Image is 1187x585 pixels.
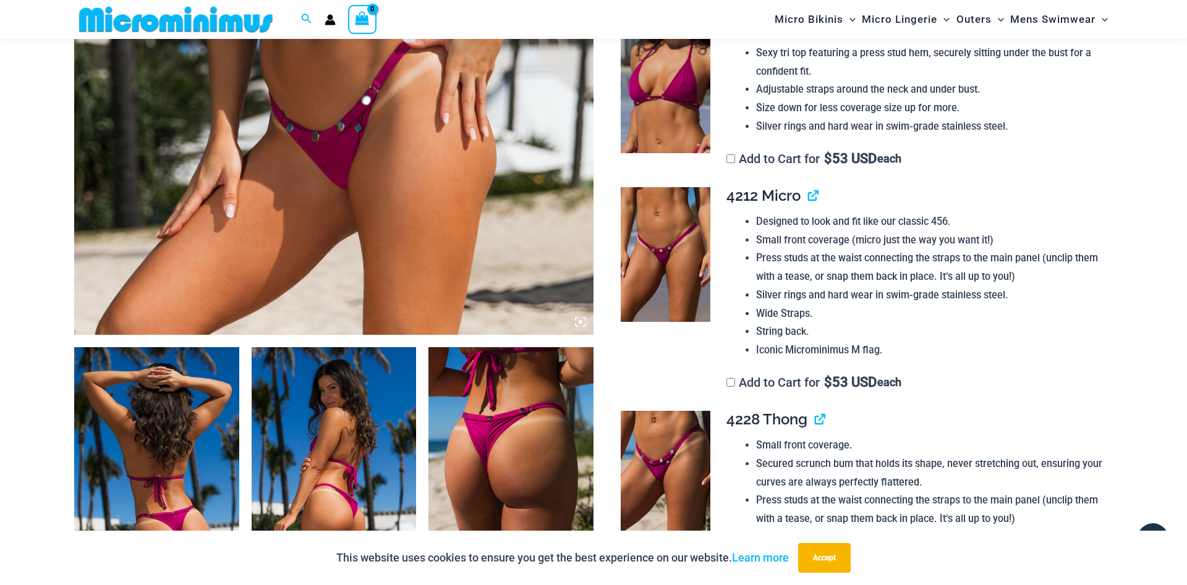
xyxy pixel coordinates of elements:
[621,411,710,545] img: Tight Rope Pink 4228 Thong
[1007,4,1111,35] a: Mens SwimwearMenu ToggleMenu Toggle
[726,375,902,390] label: Add to Cart for
[726,154,735,163] input: Add to Cart for$53 USD each
[1010,4,1096,35] span: Mens Swimwear
[1096,4,1108,35] span: Menu Toggle
[859,4,953,35] a: Micro LingerieMenu ToggleMenu Toggle
[756,436,1102,455] li: Small front coverage.
[756,455,1102,491] li: Secured scrunch bum that holds its shape, never stretching out, ensuring your curves are always p...
[862,4,937,35] span: Micro Lingerie
[732,551,789,564] a: Learn more
[726,151,902,166] label: Add to Cart for
[756,491,1102,528] li: Press studs at the waist connecting the straps to the main panel (unclip them with a tease, or sn...
[726,187,801,204] span: 4212 Micro
[621,19,710,153] img: Tight Rope Pink 319 Top
[824,153,877,165] span: 53 USD
[756,231,1102,250] li: Small front coverage (micro just the way you want it!)
[798,543,851,573] button: Accept
[74,6,278,33] img: MM SHOP LOGO FLAT
[770,2,1113,37] nav: Site Navigation
[726,410,807,428] span: 4228 Thong
[953,4,1007,35] a: OutersMenu ToggleMenu Toggle
[992,4,1004,35] span: Menu Toggle
[756,99,1102,117] li: Size down for less coverage size up for more.
[937,4,950,35] span: Menu Toggle
[756,80,1102,99] li: Adjustable straps around the neck and under bust.
[621,187,710,322] img: Tight Rope Pink 319 4212 Micro
[756,528,1102,547] li: Wide straps.
[726,378,735,387] input: Add to Cart for$53 USD each
[756,117,1102,136] li: Silver rings and hard wear in swim-grade stainless steel.
[756,286,1102,305] li: Silver rings and hard wear in swim-grade stainless steel.
[775,4,843,35] span: Micro Bikinis
[756,341,1102,360] li: Iconic Microminimus M flag.
[325,14,336,25] a: Account icon link
[756,213,1102,231] li: Designed to look and fit like our classic 456.
[756,322,1102,341] li: String back.
[824,374,832,390] span: $
[348,5,377,33] a: View Shopping Cart, empty
[301,12,312,27] a: Search icon link
[756,44,1102,80] li: Sexy tri top featuring a press stud hem, securely sitting under the bust for a confident fit.
[756,305,1102,323] li: Wide Straps.
[336,549,789,567] p: This website uses cookies to ensure you get the best experience on our website.
[843,4,856,35] span: Menu Toggle
[956,4,992,35] span: Outers
[772,4,859,35] a: Micro BikinisMenu ToggleMenu Toggle
[756,249,1102,285] li: Press studs at the waist connecting the straps to the main panel (unclip them with a tease, or sn...
[877,376,901,389] span: each
[824,151,832,166] span: $
[824,376,877,389] span: 53 USD
[877,153,901,165] span: each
